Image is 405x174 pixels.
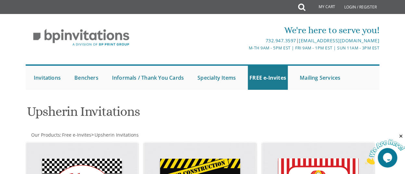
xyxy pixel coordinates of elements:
[248,66,288,90] a: FREE e-Invites
[73,66,100,90] a: Benchers
[27,104,258,124] h1: Upsherin Invitations
[32,66,62,90] a: Invitations
[31,132,60,138] a: Our Products
[298,66,342,90] a: Mailing Services
[305,1,340,14] a: My Cart
[91,132,139,138] span: >
[144,37,379,45] div: |
[266,37,296,44] a: 732.947.3597
[365,133,405,164] iframe: chat widget
[94,132,139,138] a: Upsherin Invitations
[26,24,137,51] img: BP Invitation Loft
[26,132,203,138] div: :
[144,24,379,37] div: We're here to serve you!
[144,45,379,51] div: M-Th 9am - 5pm EST | Fri 9am - 1pm EST | Sun 11am - 3pm EST
[62,132,91,138] span: Free e-Invites
[110,66,185,90] a: Informals / Thank You Cards
[299,37,379,44] a: [EMAIL_ADDRESS][DOMAIN_NAME]
[61,132,91,138] a: Free e-Invites
[196,66,237,90] a: Specialty Items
